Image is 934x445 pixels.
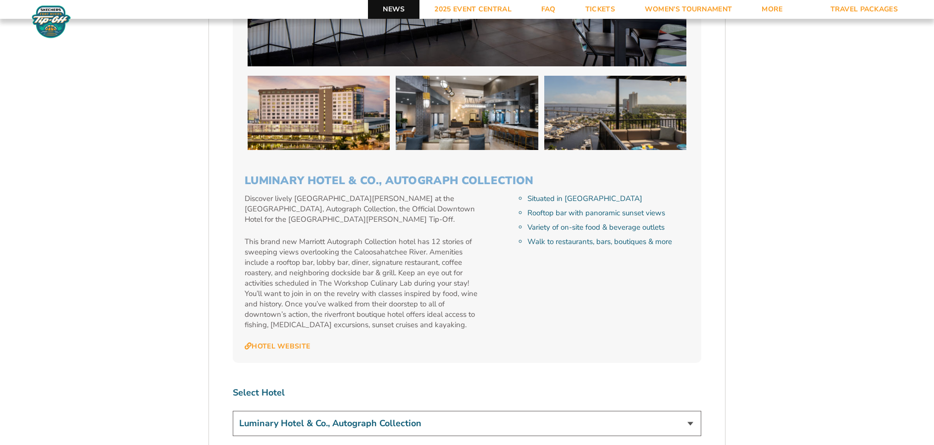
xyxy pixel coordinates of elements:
[248,76,390,150] img: Luminary Hotel & Co., Autograph Collection (2025 BEACH)
[245,342,310,351] a: Hotel Website
[544,76,686,150] img: Luminary Hotel & Co., Autograph Collection (2025 BEACH)
[245,237,482,330] p: This brand new Marriott Autograph Collection hotel has 12 stories of sweeping views overlooking t...
[527,194,689,204] li: Situated in [GEOGRAPHIC_DATA]
[30,5,73,39] img: Fort Myers Tip-Off
[245,174,689,187] h3: Luminary Hotel & Co., Autograph Collection
[233,387,701,399] label: Select Hotel
[527,237,689,247] li: Walk to restaurants, bars, boutiques & more
[396,76,538,150] img: Luminary Hotel & Co., Autograph Collection (2025 BEACH)
[527,222,689,233] li: Variety of on-site food & beverage outlets
[245,194,482,225] p: Discover lively [GEOGRAPHIC_DATA][PERSON_NAME] at the [GEOGRAPHIC_DATA], Autograph Collection, th...
[527,208,689,218] li: Rooftop bar with panoramic sunset views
